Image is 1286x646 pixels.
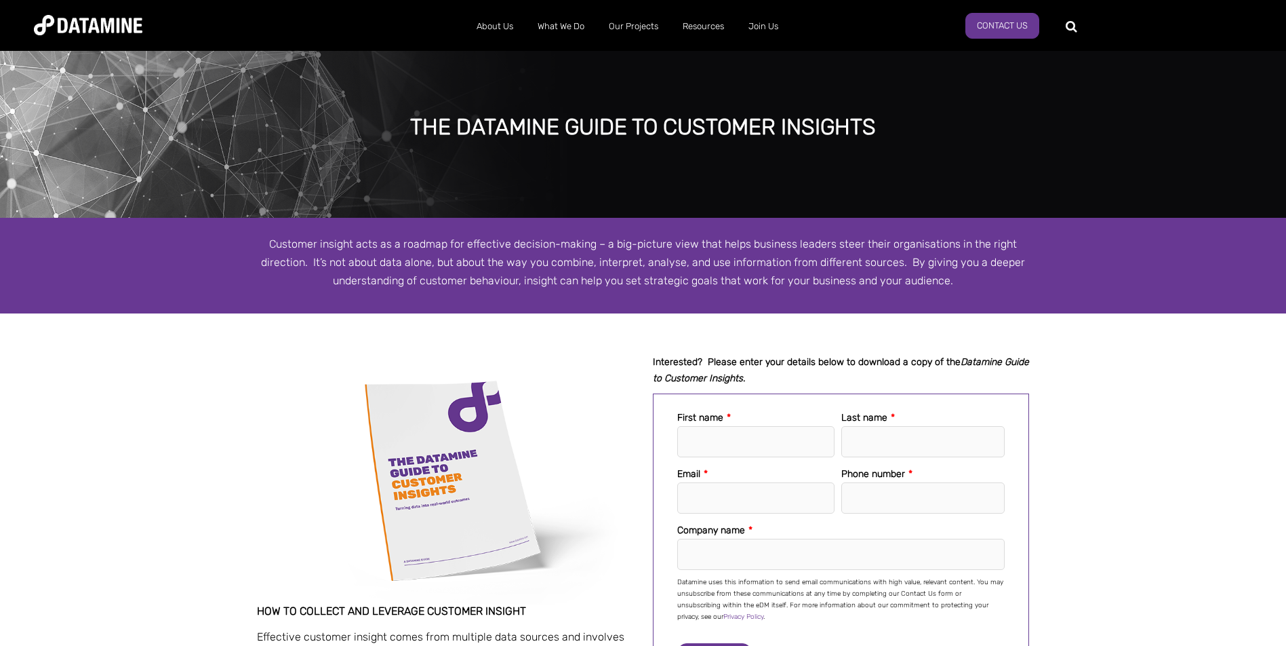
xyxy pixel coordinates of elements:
a: Privacy Policy [723,613,763,621]
a: Our Projects [597,9,670,44]
a: Resources [670,9,736,44]
span: Email [677,468,700,480]
a: Join Us [736,9,790,44]
a: What We Do [525,9,597,44]
img: Datamine-CustomerInsights-Cover sml [257,354,633,605]
span: How to collect and leverage customer insight [257,605,526,617]
div: The datamine guide to Customer Insights [146,115,1140,140]
p: Datamine uses this information to send email communications with high value, relevant content. Yo... [677,577,1005,623]
strong: Interested? Please enter your details below to download a copy of the [653,356,1029,384]
p: Customer insight acts as a roadmap for effective decision-making – a big-picture view that helps ... [257,235,1030,290]
span: Phone number [841,468,905,480]
img: Datamine [34,15,142,35]
a: Contact Us [965,13,1039,39]
a: About Us [464,9,525,44]
em: Datamine Guide to Customer Insights. [653,356,1029,384]
span: Last name [841,412,887,423]
span: First name [677,412,723,423]
span: Company name [677,525,745,536]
